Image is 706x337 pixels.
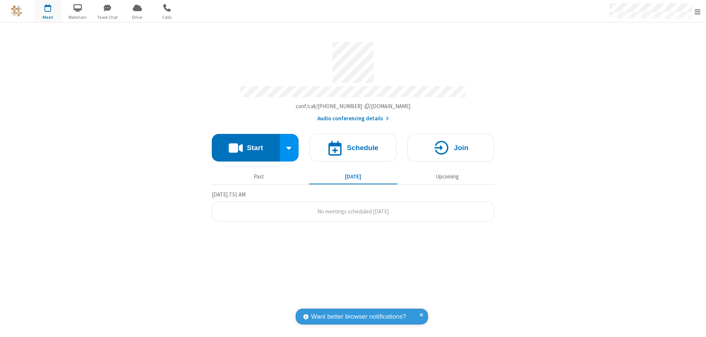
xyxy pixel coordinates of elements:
[124,14,151,21] span: Drive
[296,103,411,110] span: Copy my meeting room link
[212,134,280,162] button: Start
[296,102,411,111] button: Copy my meeting room linkCopy my meeting room link
[11,6,22,17] img: QA Selenium DO NOT DELETE OR CHANGE
[212,191,246,198] span: [DATE] 7:51 AM
[153,14,181,21] span: Calls
[64,14,92,21] span: Webinars
[317,114,389,123] button: Audio conferencing details
[34,14,62,21] span: Meet
[317,208,389,215] span: No meetings scheduled [DATE]
[247,144,263,151] h4: Start
[454,144,468,151] h4: Join
[311,312,406,322] span: Want better browser notifications?
[347,144,378,151] h4: Schedule
[212,36,494,123] section: Account details
[688,318,700,332] iframe: Chat
[310,134,396,162] button: Schedule
[280,134,299,162] div: Start conference options
[212,190,494,222] section: Today's Meetings
[94,14,121,21] span: Team Chat
[215,170,303,184] button: Past
[403,170,492,184] button: Upcoming
[407,134,494,162] button: Join
[309,170,397,184] button: [DATE]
